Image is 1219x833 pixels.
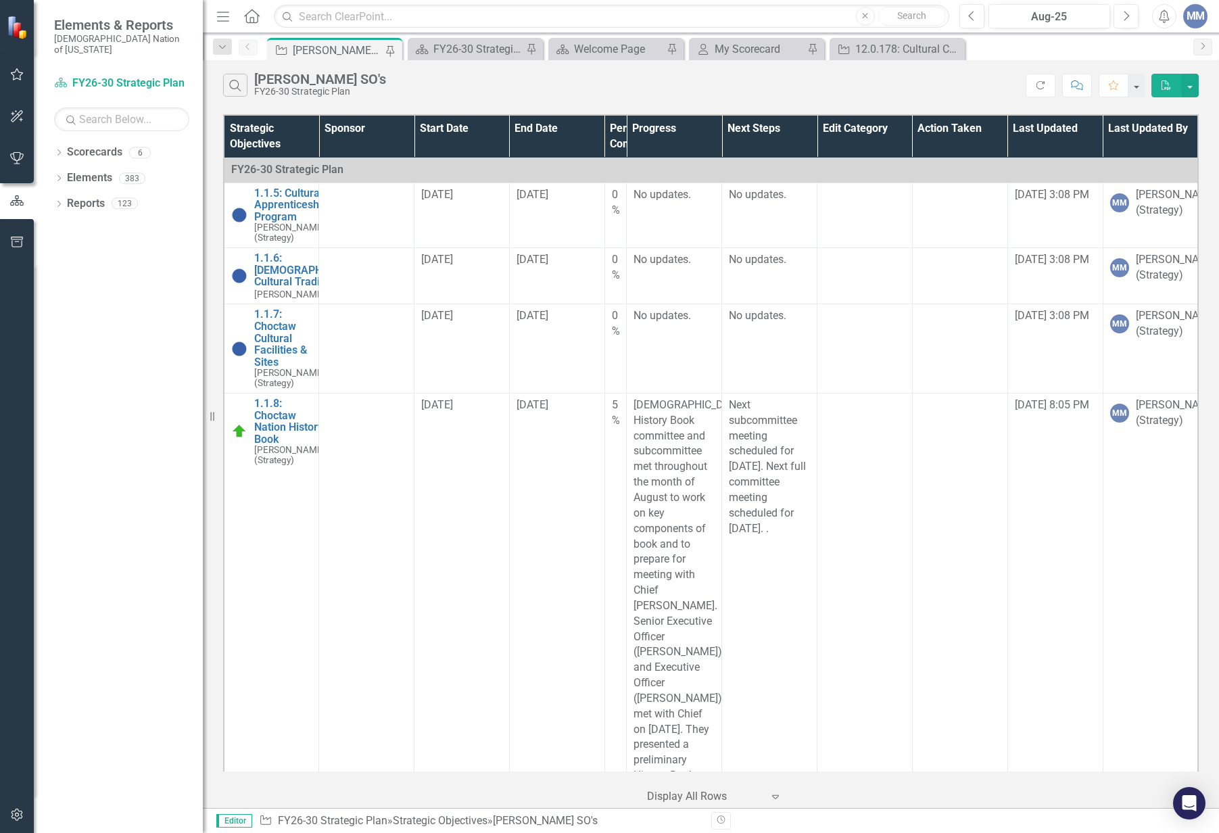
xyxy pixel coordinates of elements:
[552,41,663,57] a: Welcome Page
[509,248,604,304] td: Double-Click to Edit
[627,248,722,304] td: Double-Click to Edit
[278,814,387,827] a: FY26-30 Strategic Plan
[224,183,319,247] td: Double-Click to Edit Right Click for Context Menu
[604,183,627,247] td: Double-Click to Edit
[224,248,319,304] td: Double-Click to Edit Right Click for Context Menu
[1110,314,1129,333] div: MM
[517,309,548,322] span: [DATE]
[634,187,715,203] p: No updates.
[54,17,189,33] span: Elements & Reports
[129,147,151,158] div: 6
[112,198,138,210] div: 123
[231,268,247,284] img: Not Started
[692,41,804,57] a: My Scorecard
[509,304,604,394] td: Double-Click to Edit
[231,207,247,223] img: Not Started
[421,253,453,266] span: [DATE]
[993,9,1105,25] div: Aug-25
[1136,398,1217,429] div: [PERSON_NAME] (Strategy)
[574,41,663,57] div: Welcome Page
[414,248,510,304] td: Double-Click to Edit
[67,145,122,160] a: Scorecards
[627,304,722,394] td: Double-Click to Edit
[517,188,548,201] span: [DATE]
[1110,258,1129,277] div: MM
[231,423,247,439] img: On Target
[67,170,112,186] a: Elements
[319,304,414,394] td: Double-Click to Edit
[254,72,386,87] div: [PERSON_NAME] SO's
[393,814,487,827] a: Strategic Objectives
[319,183,414,247] td: Double-Click to Edit
[634,308,715,324] p: No updates.
[421,188,453,201] span: [DATE]
[319,248,414,304] td: Double-Click to Edit
[54,76,189,91] a: FY26-30 Strategic Plan
[414,304,510,394] td: Double-Click to Edit
[1173,787,1205,819] div: Open Intercom Messenger
[293,42,382,59] div: [PERSON_NAME] SO's
[411,41,523,57] a: FY26-30 Strategic Plan
[254,87,386,97] div: FY26-30 Strategic Plan
[912,248,1007,304] td: Double-Click to Edit
[855,41,961,57] div: 12.0.178: Cultural Center Group Event Planning and Billing
[254,222,328,243] small: [PERSON_NAME] (Strategy)
[1015,398,1096,413] div: [DATE] 8:05 PM
[817,304,913,394] td: Double-Click to Edit
[833,41,961,57] a: 12.0.178: Cultural Center Group Event Planning and Billing
[729,187,810,203] p: No updates.
[254,252,367,288] a: 1.1.6: [DEMOGRAPHIC_DATA] Cultural Traditions
[7,16,30,39] img: ClearPoint Strategy
[509,183,604,247] td: Double-Click to Edit
[1183,4,1208,28] button: MM
[1015,187,1096,203] div: [DATE] 3:08 PM
[729,398,810,537] p: Next subcommittee meeting scheduled for [DATE]. Next full committee meeting scheduled for [DATE]. .
[1015,252,1096,268] div: [DATE] 3:08 PM
[722,304,817,394] td: Double-Click to Edit
[612,308,620,339] div: 0 %
[722,248,817,304] td: Double-Click to Edit
[612,252,620,283] div: 0 %
[612,398,620,429] div: 5 %
[1136,187,1217,218] div: [PERSON_NAME] (Strategy)
[254,187,328,223] a: 1.1.5: Cultural Apprenticeship Program
[1136,252,1217,283] div: [PERSON_NAME] (Strategy)
[1110,404,1129,423] div: MM
[722,183,817,247] td: Double-Click to Edit
[254,398,325,445] a: 1.1.8: Choctaw Nation History Book
[604,304,627,394] td: Double-Click to Edit
[729,308,810,324] p: No updates.
[254,368,325,388] small: [PERSON_NAME] (Strategy)
[259,813,700,829] div: » »
[817,248,913,304] td: Double-Click to Edit
[414,183,510,247] td: Double-Click to Edit
[517,398,548,411] span: [DATE]
[912,183,1007,247] td: Double-Click to Edit
[119,172,145,184] div: 383
[54,33,189,55] small: [DEMOGRAPHIC_DATA] Nation of [US_STATE]
[612,187,620,218] div: 0 %
[421,398,453,411] span: [DATE]
[912,304,1007,394] td: Double-Click to Edit
[604,248,627,304] td: Double-Click to Edit
[231,341,247,357] img: Not Started
[254,308,325,368] a: 1.1.7: Choctaw Cultural Facilities & Sites
[67,196,105,212] a: Reports
[493,814,598,827] div: [PERSON_NAME] SO's
[254,445,325,465] small: [PERSON_NAME] (Strategy)
[274,5,949,28] input: Search ClearPoint...
[715,41,804,57] div: My Scorecard
[878,7,946,26] button: Search
[224,304,319,394] td: Double-Click to Edit Right Click for Context Menu
[1136,308,1217,339] div: [PERSON_NAME] (Strategy)
[54,108,189,131] input: Search Below...
[729,252,810,268] p: No updates.
[216,814,252,828] span: Editor
[897,10,926,21] span: Search
[231,163,343,176] span: FY26-30 Strategic Plan
[1015,308,1096,324] div: [DATE] 3:08 PM
[988,4,1110,28] button: Aug-25
[254,289,367,300] small: [PERSON_NAME] (Strategy)
[517,253,548,266] span: [DATE]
